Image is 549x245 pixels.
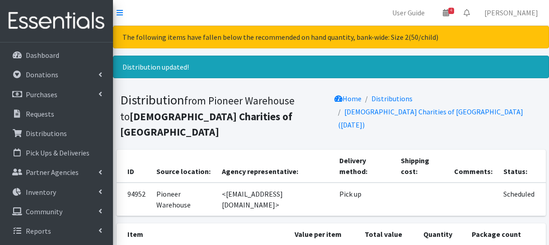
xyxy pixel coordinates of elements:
[395,150,449,183] th: Shipping cost:
[385,4,432,22] a: User Guide
[216,150,334,183] th: Agency representative:
[449,150,498,183] th: Comments:
[477,4,545,22] a: [PERSON_NAME]
[4,85,109,104] a: Purchases
[26,109,54,118] p: Requests
[113,56,549,78] div: Distribution updated!
[120,92,328,139] h1: Distribution
[120,94,295,138] small: from Pioneer Warehouse to
[117,183,151,216] td: 94952
[4,66,109,84] a: Donations
[4,163,109,181] a: Partner Agencies
[338,107,523,129] a: [DEMOGRAPHIC_DATA] Charities of [GEOGRAPHIC_DATA] ([DATE])
[498,183,545,216] td: Scheduled
[371,94,413,103] a: Distributions
[448,8,454,14] span: 4
[26,90,57,99] p: Purchases
[4,183,109,201] a: Inventory
[498,150,545,183] th: Status:
[151,183,216,216] td: Pioneer Warehouse
[334,94,361,103] a: Home
[26,188,56,197] p: Inventory
[26,129,67,138] p: Distributions
[4,144,109,162] a: Pick Ups & Deliveries
[216,183,334,216] td: <[EMAIL_ADDRESS][DOMAIN_NAME]>
[26,148,89,157] p: Pick Ups & Deliveries
[4,124,109,142] a: Distributions
[151,150,216,183] th: Source location:
[4,105,109,123] a: Requests
[26,168,79,177] p: Partner Agencies
[113,26,549,48] div: The following items have fallen below the recommended on hand quantity, bank-wide: Size 2(50/child)
[26,226,51,236] p: Reports
[26,207,62,216] p: Community
[26,70,58,79] p: Donations
[334,183,395,216] td: Pick up
[120,110,292,139] b: [DEMOGRAPHIC_DATA] Charities of [GEOGRAPHIC_DATA]
[4,222,109,240] a: Reports
[4,203,109,221] a: Community
[117,150,151,183] th: ID
[334,150,395,183] th: Delivery method:
[4,46,109,64] a: Dashboard
[4,6,109,36] img: HumanEssentials
[436,4,456,22] a: 4
[26,51,59,60] p: Dashboard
